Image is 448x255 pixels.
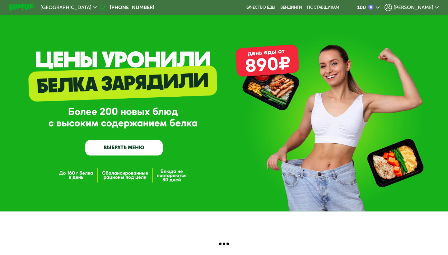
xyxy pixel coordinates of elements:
[394,5,433,10] span: [PERSON_NAME]
[245,5,275,10] a: Качество еды
[357,5,366,10] div: 100
[100,4,154,11] a: [PHONE_NUMBER]
[85,140,163,155] a: ВЫБРАТЬ МЕНЮ
[40,5,91,10] span: [GEOGRAPHIC_DATA]
[280,5,302,10] a: Вендинги
[307,5,339,10] div: поставщикам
